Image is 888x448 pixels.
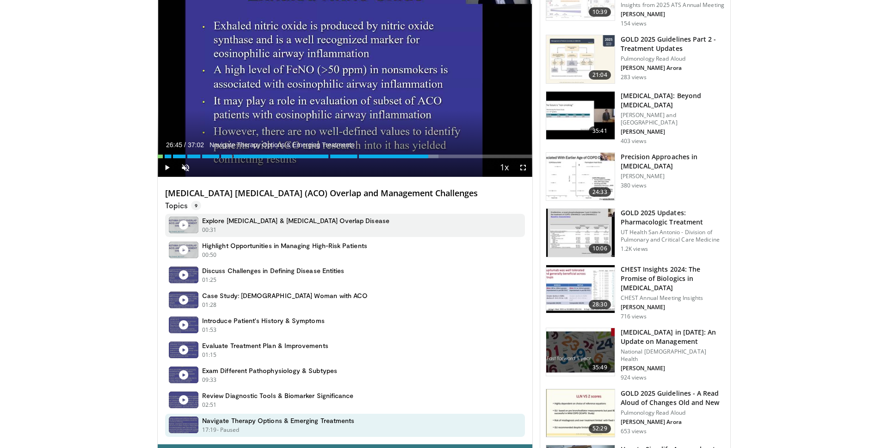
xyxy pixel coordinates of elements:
[621,428,647,435] p: 653 views
[621,35,725,53] h3: GOLD 2025 Guidelines Part 2 - Treatment Updates
[202,392,353,400] h4: Review Diagnostic Tools & Biomarker Significance
[589,424,611,433] span: 52:29
[202,301,217,309] p: 01:28
[546,328,725,381] a: 35:49 [MEDICAL_DATA] in [DATE]: An Update on Management National [DEMOGRAPHIC_DATA] Health [PERSO...
[210,141,354,149] span: Navigate Therapy Options & Emerging Treatments
[589,363,611,372] span: 35:49
[621,328,725,346] h3: [MEDICAL_DATA] in [DATE]: An Update on Management
[589,70,611,80] span: 21:04
[621,208,725,227] h3: GOLD 2025 Updates: Pharmacologic Treatment
[546,152,725,201] a: 24:33 Precision Approaches in [MEDICAL_DATA] [PERSON_NAME] 380 views
[176,158,195,177] button: Unmute
[158,155,532,158] div: Progress Bar
[546,389,615,437] img: 7193be0b-369a-4a35-ba19-beba8ccb08c2.150x105_q85_crop-smart_upscale.jpg
[621,389,725,407] h3: GOLD 2025 Guidelines - A Read Aloud of Changes Old and New
[589,126,611,136] span: 35:41
[589,187,611,197] span: 24:33
[621,409,725,417] p: Pulmonology Read Aloud
[546,208,725,257] a: 10:06 GOLD 2025 Updates: Pharmacologic Treatment UT Health San Antonio - Division of Pulmonary an...
[621,365,725,372] p: [PERSON_NAME]
[202,417,354,425] h4: Navigate Therapy Options & Emerging Treatments
[589,244,611,253] span: 10:06
[546,265,615,313] img: 1e850c31-ed93-43fe-ae79-1a209fe0ea0c.150x105_q85_crop-smart_upscale.jpg
[589,300,611,309] span: 28:30
[546,265,725,320] a: 28:30 CHEST Insights 2024: The Promise of Biologics in [MEDICAL_DATA] CHEST Annual Meeting Insigh...
[621,11,725,18] p: [PERSON_NAME]
[546,389,725,438] a: 52:29 GOLD 2025 Guidelines - A Read Aloud of Changes Old and New Pulmonology Read Aloud [PERSON_N...
[621,304,725,311] p: [PERSON_NAME]
[546,91,725,145] a: 35:41 [MEDICAL_DATA]: Beyond [MEDICAL_DATA] [PERSON_NAME] and [GEOGRAPHIC_DATA] [PERSON_NAME] 403...
[621,1,725,9] p: Insights from 2025 ATS Annual Meeting
[621,245,648,253] p: 1.2K views
[621,229,725,243] p: UT Health San Antonio - Division of Pulmonary and Critical Care Medicine
[202,267,344,275] h4: Discuss Challenges in Defining Disease Entities
[546,35,725,84] a: 21:04 GOLD 2025 Guidelines Part 2 - Treatment Updates Pulmonology Read Aloud [PERSON_NAME] Arora ...
[621,182,647,189] p: 380 views
[621,91,725,110] h3: [MEDICAL_DATA]: Beyond [MEDICAL_DATA]
[202,342,328,350] h4: Evaluate Treatment Plan & Improvements
[202,242,367,250] h4: Highlight Opportunities in Managing High-Risk Patients
[621,374,647,381] p: 924 views
[621,418,725,426] p: [PERSON_NAME] Arora
[621,294,725,302] p: CHEST Annual Meeting Insights
[202,276,217,284] p: 01:25
[546,153,615,201] img: 6f22c0f3-16a3-4da6-983a-5acc3f0e09ad.150x105_q85_crop-smart_upscale.jpg
[202,367,337,375] h4: Exam Different Pathophysiology & Subtypes
[546,209,615,257] img: 92f67c48-26da-4e92-bc7e-ca69d049fd3c.150x105_q85_crop-smart_upscale.jpg
[589,7,611,17] span: 10:39
[202,292,368,300] h4: Case Study: [DEMOGRAPHIC_DATA] Woman with ACO
[184,141,186,149] span: /
[621,55,725,62] p: Pulmonology Read Aloud
[202,251,217,259] p: 00:50
[621,152,725,171] h3: Precision Approaches in [MEDICAL_DATA]
[202,326,217,334] p: 01:53
[202,426,217,434] p: 17:19
[621,348,725,363] p: National [DEMOGRAPHIC_DATA] Health
[165,201,201,210] p: Topics
[621,74,647,81] p: 283 views
[158,158,176,177] button: Play
[621,20,647,27] p: 154 views
[621,173,725,180] p: [PERSON_NAME]
[621,128,725,136] p: [PERSON_NAME]
[165,188,525,199] h4: [MEDICAL_DATA] [MEDICAL_DATA] (ACO) Overlap and Management Challenges
[191,201,201,210] span: 9
[217,426,240,434] p: - Paused
[202,217,389,225] h4: Explore [MEDICAL_DATA] & [MEDICAL_DATA] Overlap Disease
[202,376,217,384] p: 09:33
[621,64,725,72] p: [PERSON_NAME] Arora
[546,92,615,140] img: 2bb44c3c-f6a0-4654-82e8-2de05d3dd9ae.150x105_q85_crop-smart_upscale.jpg
[514,158,532,177] button: Fullscreen
[546,35,615,83] img: a581c40c-be5f-427c-b22b-708828ca3c00.150x105_q85_crop-smart_upscale.jpg
[621,112,725,126] p: [PERSON_NAME] and [GEOGRAPHIC_DATA]
[166,141,182,149] span: 26:45
[188,141,204,149] span: 37:02
[621,137,647,145] p: 403 views
[202,401,217,409] p: 02:51
[621,265,725,292] h3: CHEST Insights 2024: The Promise of Biologics in [MEDICAL_DATA]
[202,226,217,234] p: 00:31
[202,317,325,325] h4: Introduce Patient's History & Symptoms
[621,313,647,320] p: 716 views
[546,328,615,376] img: 7ebb3e97-c312-47bf-ba85-e2681551e5f9.150x105_q85_crop-smart_upscale.jpg
[202,351,217,359] p: 01:15
[495,158,514,177] button: Playback Rate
